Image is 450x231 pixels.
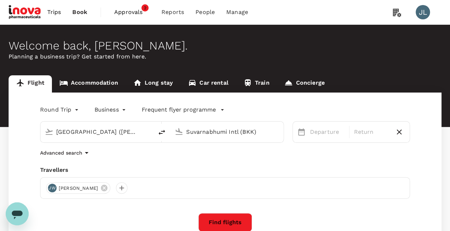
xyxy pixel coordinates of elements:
a: Accommodation [52,75,126,93]
div: Travellers [40,166,410,174]
span: Trips [47,8,61,16]
div: JL [416,5,430,19]
div: Welcome back , [PERSON_NAME] . [9,39,441,52]
iframe: Button to launch messaging window [6,202,29,225]
a: Car rental [180,75,236,93]
button: Advanced search [40,148,91,157]
img: iNova Pharmaceuticals [9,4,42,20]
button: delete [153,124,170,141]
p: Return [354,128,389,136]
button: Open [279,131,280,132]
span: Reports [161,8,184,16]
a: Concierge [277,75,332,93]
div: Business [95,104,127,115]
span: [PERSON_NAME] [54,185,102,192]
span: People [195,8,215,16]
button: Open [148,131,150,132]
span: Approvals [114,8,150,16]
span: 2 [141,4,149,11]
input: Going to [186,126,268,137]
div: Round Trip [40,104,80,115]
button: Frequent flyer programme [142,105,224,114]
p: Planning a business trip? Get started from here. [9,52,441,61]
div: JW[PERSON_NAME] [46,182,110,194]
p: Departure [310,128,345,136]
a: Flight [9,75,52,93]
div: JW [48,184,57,192]
p: Frequent flyer programme [142,105,216,114]
span: Manage [226,8,248,16]
span: Book [72,8,87,16]
p: Advanced search [40,149,82,156]
a: Train [236,75,277,93]
a: Long stay [126,75,180,93]
input: Depart from [56,126,138,137]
